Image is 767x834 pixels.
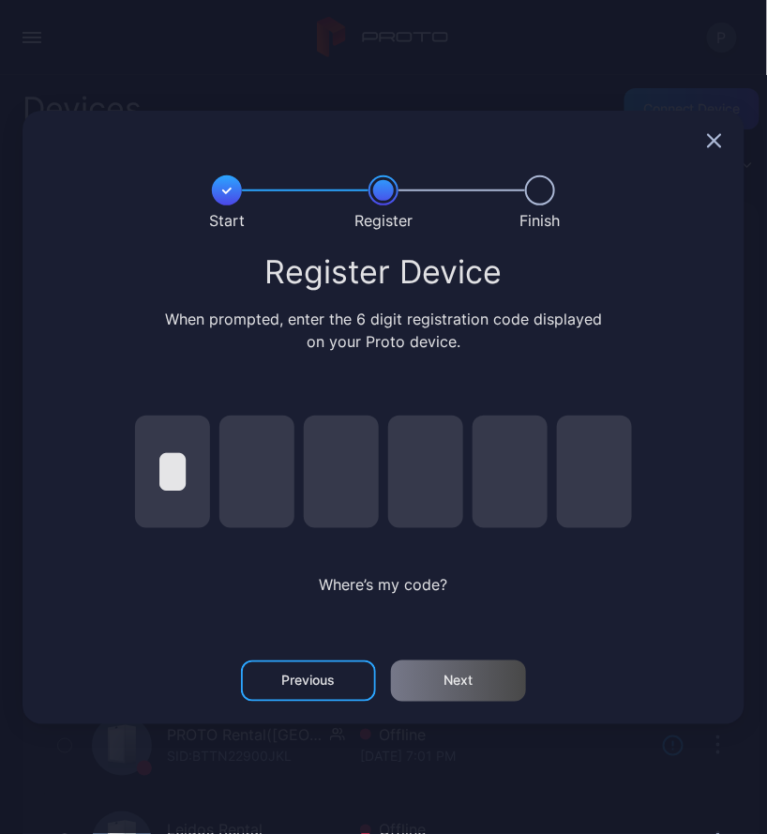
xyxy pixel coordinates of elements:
span: Where’s my code? [320,575,448,594]
button: Previous [241,660,376,702]
div: When prompted, enter the 6 digit registration code displayed on your Proto device. [161,308,607,353]
input: pin code 5 of 6 [473,416,548,528]
div: Previous [282,674,336,689]
input: pin code 6 of 6 [557,416,632,528]
input: pin code 3 of 6 [304,416,379,528]
button: Next [391,660,526,702]
div: Start [209,209,245,232]
div: Register [354,209,413,232]
div: Finish [519,209,560,232]
input: pin code 4 of 6 [388,416,463,528]
input: pin code 1 of 6 [135,416,210,528]
div: Next [444,674,474,689]
input: pin code 2 of 6 [219,416,294,528]
div: Register Device [45,255,722,289]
